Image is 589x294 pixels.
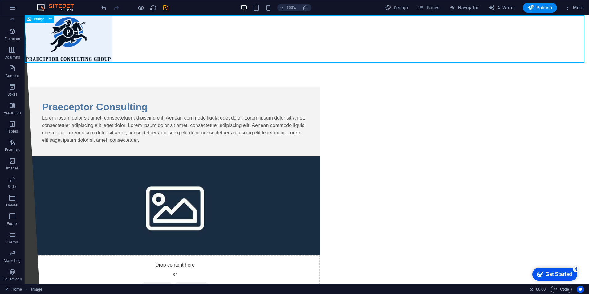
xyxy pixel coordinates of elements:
[31,286,42,293] span: Click to select. Double-click to edit
[6,73,19,78] p: Content
[383,3,411,13] button: Design
[3,277,22,282] p: Collections
[449,5,479,11] span: Navigator
[562,3,586,13] button: More
[6,166,19,171] p: Images
[564,5,584,11] span: More
[31,286,42,293] nav: breadcrumb
[7,221,18,226] p: Footer
[5,55,20,60] p: Columns
[46,1,52,7] div: 4
[7,129,18,134] p: Tables
[418,5,439,11] span: Pages
[7,240,18,245] p: Forms
[385,5,408,11] span: Design
[577,286,584,293] button: Usercentrics
[447,3,481,13] button: Navigator
[150,4,157,11] i: Reload page
[551,286,572,293] button: Code
[8,184,17,189] p: Slider
[303,5,308,10] i: On resize automatically adjust zoom level to fit chosen device.
[150,266,184,275] span: Paste clipboard
[5,147,20,152] p: Features
[286,4,296,11] h6: 100%
[540,287,541,292] span: :
[6,203,18,208] p: Header
[5,36,20,41] p: Elements
[530,286,546,293] h6: Session time
[415,3,442,13] button: Pages
[18,7,45,12] div: Get Started
[536,286,546,293] span: 00 00
[277,4,299,11] button: 100%
[149,4,157,11] button: reload
[117,266,148,275] span: Add elements
[5,286,22,293] a: Click to cancel selection. Double-click to open Pages
[4,258,21,263] p: Marketing
[486,3,518,13] button: AI Writer
[5,3,50,16] div: Get Started 4 items remaining, 20% complete
[383,3,411,13] div: Design (Ctrl+Alt+Y)
[34,17,44,21] span: Image
[528,5,552,11] span: Publish
[489,5,515,11] span: AI Writer
[4,110,21,115] p: Accordion
[554,286,569,293] span: Code
[5,239,296,283] div: Drop content here
[7,92,18,97] p: Boxes
[162,4,169,11] button: save
[35,4,82,11] img: Editor Logo
[523,3,557,13] button: Publish
[100,4,108,11] i: Undo: Add element (Ctrl+Z)
[100,4,108,11] button: undo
